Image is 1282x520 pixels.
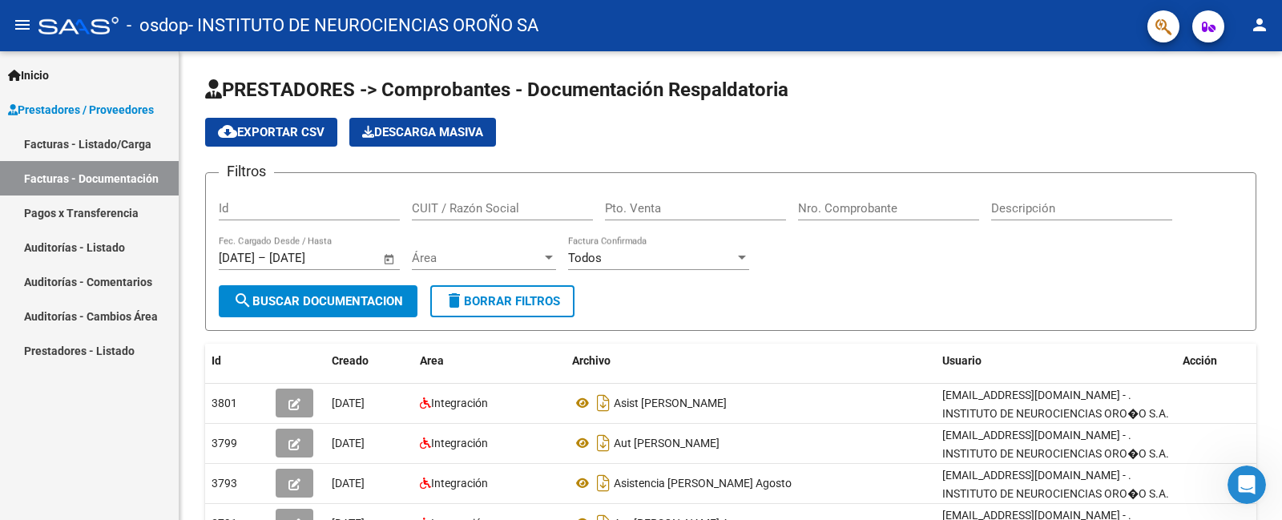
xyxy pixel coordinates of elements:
[349,118,496,147] app-download-masive: Descarga masiva de comprobantes (adjuntos)
[593,430,614,456] i: Descargar documento
[205,344,269,378] datatable-header-cell: Id
[614,437,720,449] span: Aut [PERSON_NAME]
[205,118,337,147] button: Exportar CSV
[349,118,496,147] button: Descarga Masiva
[568,251,602,265] span: Todos
[332,354,369,367] span: Creado
[445,294,560,308] span: Borrar Filtros
[412,251,542,265] span: Área
[614,477,792,490] span: Asistencia [PERSON_NAME] Agosto
[233,291,252,310] mat-icon: search
[127,8,188,43] span: - osdop
[430,285,574,317] button: Borrar Filtros
[212,397,237,409] span: 3801
[936,344,1176,378] datatable-header-cell: Usuario
[233,294,403,308] span: Buscar Documentacion
[1228,466,1266,504] iframe: Intercom live chat
[942,429,1169,460] span: [EMAIL_ADDRESS][DOMAIN_NAME] - . INSTITUTO DE NEUROCIENCIAS ORO�O S.A.
[13,15,32,34] mat-icon: menu
[942,469,1169,500] span: [EMAIL_ADDRESS][DOMAIN_NAME] - . INSTITUTO DE NEUROCIENCIAS ORO�O S.A.
[362,125,483,139] span: Descarga Masiva
[431,477,488,490] span: Integración
[566,344,936,378] datatable-header-cell: Archivo
[219,251,255,265] input: Fecha inicio
[205,79,788,101] span: PRESTADORES -> Comprobantes - Documentación Respaldatoria
[332,437,365,449] span: [DATE]
[431,397,488,409] span: Integración
[413,344,566,378] datatable-header-cell: Area
[1250,15,1269,34] mat-icon: person
[258,251,266,265] span: –
[572,354,611,367] span: Archivo
[431,437,488,449] span: Integración
[325,344,413,378] datatable-header-cell: Creado
[593,470,614,496] i: Descargar documento
[188,8,538,43] span: - INSTITUTO DE NEUROCIENCIAS OROÑO SA
[219,285,417,317] button: Buscar Documentacion
[593,390,614,416] i: Descargar documento
[218,125,325,139] span: Exportar CSV
[445,291,464,310] mat-icon: delete
[420,354,444,367] span: Area
[381,250,399,268] button: Open calendar
[1176,344,1256,378] datatable-header-cell: Acción
[614,397,727,409] span: Asist [PERSON_NAME]
[212,354,221,367] span: Id
[269,251,347,265] input: Fecha fin
[942,354,982,367] span: Usuario
[212,477,237,490] span: 3793
[219,160,274,183] h3: Filtros
[8,67,49,84] span: Inicio
[1183,354,1217,367] span: Acción
[8,101,154,119] span: Prestadores / Proveedores
[218,122,237,141] mat-icon: cloud_download
[332,397,365,409] span: [DATE]
[942,389,1169,420] span: [EMAIL_ADDRESS][DOMAIN_NAME] - . INSTITUTO DE NEUROCIENCIAS ORO�O S.A.
[332,477,365,490] span: [DATE]
[212,437,237,449] span: 3799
